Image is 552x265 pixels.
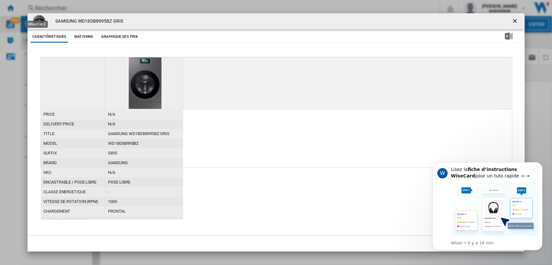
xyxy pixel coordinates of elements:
[100,31,139,43] button: Graphique des prix
[41,119,105,129] div: delivery price
[41,197,105,207] div: VITESSE DE ROTATION (RPM)
[128,57,162,109] img: samsung_wd18db8995bz_t2411277882386A_160437909.png
[33,15,46,28] img: samsung_wd18db8995bz_t2411277882386A_160437909.png
[41,110,105,119] div: price
[105,119,183,129] div: N/A
[41,187,105,197] div: CLASSE ENERGETIQUE
[105,129,183,139] div: SAMSUNG WD18DB8995BZ GRIS
[41,177,105,187] div: ENCASTRABLE / POSE LIBRE
[41,168,105,177] div: sku
[105,187,183,197] div: -
[105,110,183,119] div: N/A
[41,207,105,216] div: CHARGEMENT
[494,31,523,43] button: Télécharger au format Excel
[105,168,183,177] div: N/A
[105,158,183,168] div: SAMSUNG
[41,129,105,139] div: title
[41,148,105,158] div: suffix
[423,156,552,254] iframe: Intercom notifications message
[505,32,513,40] img: excel-24x24.png
[27,13,524,251] md-dialog: Product popup
[105,177,183,187] div: POSE LIBRE
[105,197,183,207] div: 1000
[41,216,105,226] div: CAPACITE SECHAGE (KG)
[52,18,123,25] h4: SAMSUNG WD18DB8995BZ GRIS
[41,139,105,148] div: model
[105,207,183,216] div: FRONTAL
[41,158,105,168] div: brand
[105,148,183,158] div: GRIS
[512,18,519,26] ng-md-icon: getI18NText('BUTTONS.CLOSE_DIALOG')
[105,139,183,148] div: WD18DB8995BZ
[70,31,98,43] button: Matching
[509,15,522,28] button: getI18NText('BUTTONS.CLOSE_DIALOG')
[31,31,68,43] button: Caractéristiques
[105,216,183,226] div: 11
